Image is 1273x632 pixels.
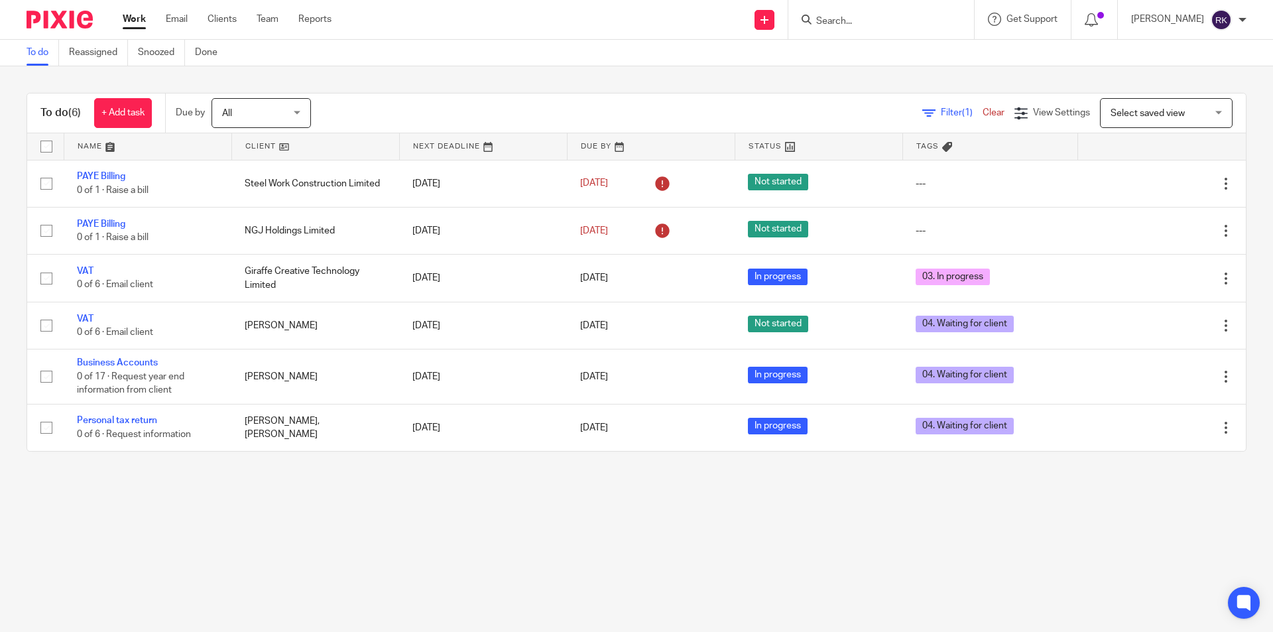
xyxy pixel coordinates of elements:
a: PAYE Billing [77,172,125,181]
td: [DATE] [399,255,567,302]
td: Giraffe Creative Technology Limited [231,255,399,302]
td: [PERSON_NAME], [PERSON_NAME] [231,404,399,451]
input: Search [815,16,934,28]
span: In progress [748,418,808,434]
span: 04. Waiting for client [916,316,1014,332]
span: 04. Waiting for client [916,367,1014,383]
p: [PERSON_NAME] [1131,13,1204,26]
div: --- [916,224,1064,237]
span: Filter [941,108,983,117]
a: To do [27,40,59,66]
td: [DATE] [399,302,567,349]
a: Clients [208,13,237,26]
span: In progress [748,269,808,285]
span: 0 of 6 · Email client [77,281,153,290]
a: VAT [77,314,93,324]
span: All [222,109,232,118]
a: Snoozed [138,40,185,66]
span: Select saved view [1111,109,1185,118]
img: svg%3E [1211,9,1232,31]
span: 0 of 17 · Request year end information from client [77,372,184,395]
a: Personal tax return [77,416,157,425]
a: Reassigned [69,40,128,66]
span: (6) [68,107,81,118]
td: [DATE] [399,404,567,451]
span: [DATE] [580,273,608,283]
span: Tags [916,143,939,150]
span: [DATE] [580,179,608,188]
h1: To do [40,106,81,120]
span: Not started [748,316,808,332]
span: [DATE] [580,423,608,432]
a: Work [123,13,146,26]
td: [DATE] [399,160,567,207]
a: Clear [983,108,1004,117]
span: 04. Waiting for client [916,418,1014,434]
div: --- [916,177,1064,190]
span: 0 of 1 · Raise a bill [77,186,149,195]
a: PAYE Billing [77,220,125,229]
a: Email [166,13,188,26]
p: Due by [176,106,205,119]
span: View Settings [1033,108,1090,117]
span: Get Support [1006,15,1058,24]
td: NGJ Holdings Limited [231,207,399,254]
td: [DATE] [399,349,567,404]
span: In progress [748,367,808,383]
span: 0 of 6 · Email client [77,328,153,337]
td: [PERSON_NAME] [231,349,399,404]
span: [DATE] [580,372,608,381]
span: [DATE] [580,226,608,235]
span: (1) [962,108,973,117]
a: VAT [77,267,93,276]
td: Steel Work Construction Limited [231,160,399,207]
span: Not started [748,221,808,237]
td: [PERSON_NAME] [231,302,399,349]
a: Reports [298,13,332,26]
img: Pixie [27,11,93,29]
a: Done [195,40,227,66]
span: [DATE] [580,321,608,330]
span: 0 of 1 · Raise a bill [77,233,149,242]
span: 0 of 6 · Request information [77,430,191,439]
span: 03. In progress [916,269,990,285]
span: Not started [748,174,808,190]
td: [DATE] [399,207,567,254]
a: Business Accounts [77,358,158,367]
a: Team [257,13,278,26]
a: + Add task [94,98,152,128]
